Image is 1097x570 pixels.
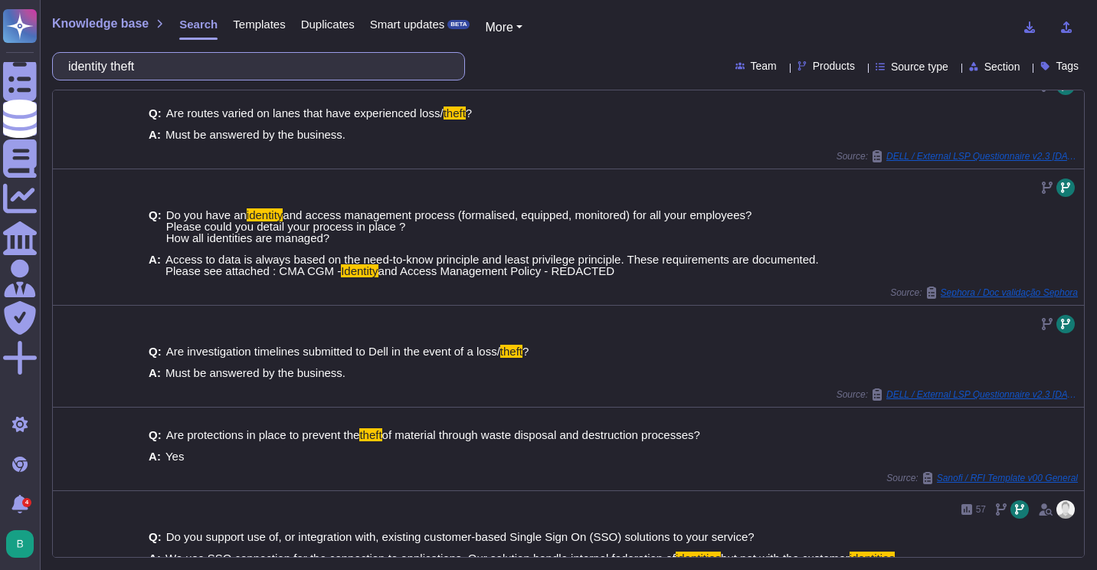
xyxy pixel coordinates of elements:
[166,530,755,543] span: Do you support use of, or integration with, existing customer-based Single Sign On (SSO) solution...
[149,254,161,277] b: A:
[165,366,345,379] span: Must be answered by the business.
[179,18,218,30] span: Search
[3,527,44,561] button: user
[721,552,850,565] span: but not with the customer
[165,253,819,277] span: Access to data is always based on the need-to-know principle and least privilege principle. These...
[485,21,512,34] span: More
[370,18,445,30] span: Smart updates
[447,20,470,29] div: BETA
[149,450,161,462] b: A:
[52,18,149,30] span: Knowledge base
[941,288,1078,297] span: Sephora / Doc validação Sephora
[61,53,449,80] input: Search a question or template...
[937,473,1078,483] span: Sanofi / RFI Template v00 General
[149,531,162,542] b: Q:
[837,150,1078,162] span: Source:
[886,472,1078,484] span: Source:
[751,61,777,71] span: Team
[466,106,472,120] span: ?
[166,428,360,441] span: Are protections in place to prevent the
[301,18,355,30] span: Duplicates
[166,208,247,221] span: Do you have an
[359,428,381,441] mark: theft
[444,106,466,120] mark: theft
[149,107,162,119] b: Q:
[149,209,162,244] b: Q:
[233,18,285,30] span: Templates
[378,264,614,277] span: and Access Management Policy - REDACTED
[149,129,161,140] b: A:
[1056,61,1079,71] span: Tags
[149,429,162,441] b: Q:
[166,106,444,120] span: Are routes varied on lanes that have experienced loss/
[850,552,895,565] mark: identities
[886,152,1078,161] span: DELL / External LSP Questionnaire v2.3 [DATE]
[1056,500,1075,519] img: user
[6,530,34,558] img: user
[149,367,161,378] b: A:
[165,128,345,141] span: Must be answered by the business.
[500,345,522,358] mark: theft
[984,61,1020,72] span: Section
[895,552,898,565] span: .
[149,346,162,357] b: Q:
[676,552,721,565] mark: identities
[166,345,500,358] span: Are investigation timelines submitted to Dell in the event of a loss/
[890,287,1078,299] span: Source:
[382,428,700,441] span: of material through waste disposal and destruction processes?
[813,61,855,71] span: Products
[891,61,948,72] span: Source type
[485,18,522,37] button: More
[165,450,184,463] span: Yes
[976,505,986,514] span: 57
[165,552,676,565] span: We use SSO connection for the connection to applications. Our solution handle internal federation of
[341,264,378,277] mark: Identity
[22,498,31,507] div: 4
[247,208,283,221] mark: identity
[886,390,1078,399] span: DELL / External LSP Questionnaire v2.3 [DATE]
[149,552,161,564] b: A:
[522,345,529,358] span: ?
[166,208,752,244] span: and access management process (formalised, equipped, monitored) for all your employees? Please co...
[837,388,1078,401] span: Source:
